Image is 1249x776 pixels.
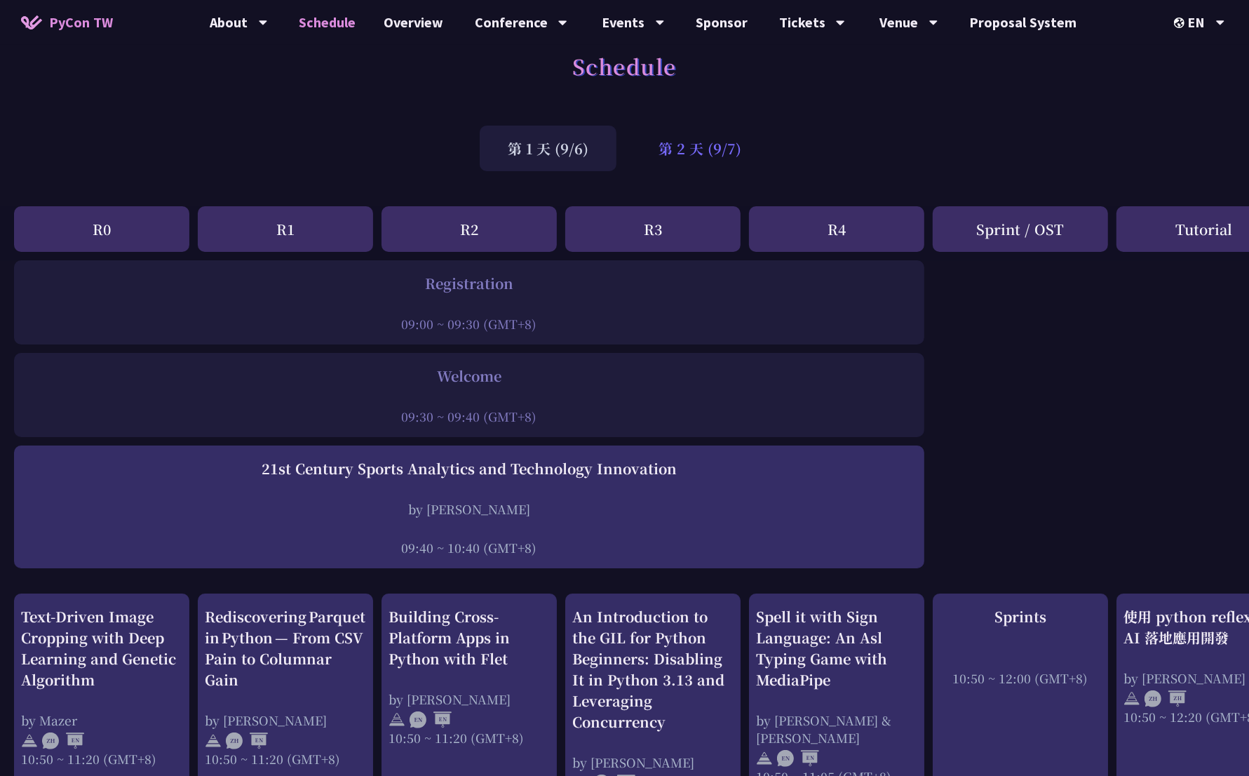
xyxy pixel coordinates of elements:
[749,206,924,252] div: R4
[933,206,1108,252] div: Sprint / OST
[777,750,819,767] img: ENEN.5a408d1.svg
[630,126,769,171] div: 第 2 天 (9/7)
[565,206,741,252] div: R3
[756,606,917,690] div: Spell it with Sign Language: An Asl Typing Game with MediaPipe
[205,606,366,768] a: Rediscovering Parquet in Python — From CSV Pain to Columnar Gain by [PERSON_NAME] 10:50 ~ 11:20 (...
[572,606,734,732] div: An Introduction to the GIL for Python Beginners: Disabling It in Python 3.13 and Leveraging Concu...
[21,408,917,425] div: 09:30 ~ 09:40 (GMT+8)
[389,606,550,747] a: Building Cross-Platform Apps in Python with Flet by [PERSON_NAME] 10:50 ~ 11:20 (GMT+8)
[572,754,734,771] div: by [PERSON_NAME]
[21,750,182,768] div: 10:50 ~ 11:20 (GMT+8)
[389,711,405,728] img: svg+xml;base64,PHN2ZyB4bWxucz0iaHR0cDovL3d3dy53My5vcmcvMjAwMC9zdmciIHdpZHRoPSIyNCIgaGVpZ2h0PSIyNC...
[480,126,616,171] div: 第 1 天 (9/6)
[21,458,917,479] div: 21st Century Sports Analytics and Technology Innovation
[389,729,550,747] div: 10:50 ~ 11:20 (GMT+8)
[756,711,917,747] div: by [PERSON_NAME] & [PERSON_NAME]
[21,500,917,518] div: by [PERSON_NAME]
[1145,690,1187,707] img: ZHZH.38617ef.svg
[205,711,366,729] div: by [PERSON_NAME]
[7,5,127,40] a: PyCon TW
[756,750,773,767] img: svg+xml;base64,PHN2ZyB4bWxucz0iaHR0cDovL3d3dy53My5vcmcvMjAwMC9zdmciIHdpZHRoPSIyNCIgaGVpZ2h0PSIyNC...
[205,732,222,749] img: svg+xml;base64,PHN2ZyB4bWxucz0iaHR0cDovL3d3dy53My5vcmcvMjAwMC9zdmciIHdpZHRoPSIyNCIgaGVpZ2h0PSIyNC...
[205,606,366,690] div: Rediscovering Parquet in Python — From CSV Pain to Columnar Gain
[21,315,917,333] div: 09:00 ~ 09:30 (GMT+8)
[21,539,917,556] div: 09:40 ~ 10:40 (GMT+8)
[14,206,189,252] div: R0
[21,15,42,29] img: Home icon of PyCon TW 2025
[21,366,917,387] div: Welcome
[226,732,268,749] img: ZHEN.371966e.svg
[1123,690,1140,707] img: svg+xml;base64,PHN2ZyB4bWxucz0iaHR0cDovL3d3dy53My5vcmcvMjAwMC9zdmciIHdpZHRoPSIyNCIgaGVpZ2h0PSIyNC...
[389,606,550,669] div: Building Cross-Platform Apps in Python with Flet
[389,690,550,708] div: by [PERSON_NAME]
[940,669,1101,687] div: 10:50 ~ 12:00 (GMT+8)
[205,750,366,768] div: 10:50 ~ 11:20 (GMT+8)
[410,711,452,728] img: ENEN.5a408d1.svg
[21,606,182,768] a: Text-Driven Image Cropping with Deep Learning and Genetic Algorithm by Mazer 10:50 ~ 11:20 (GMT+8)
[21,273,917,294] div: Registration
[382,206,557,252] div: R2
[42,732,84,749] img: ZHEN.371966e.svg
[572,45,677,87] h1: Schedule
[21,732,38,749] img: svg+xml;base64,PHN2ZyB4bWxucz0iaHR0cDovL3d3dy53My5vcmcvMjAwMC9zdmciIHdpZHRoPSIyNCIgaGVpZ2h0PSIyNC...
[198,206,373,252] div: R1
[1174,18,1188,28] img: Locale Icon
[21,458,917,556] a: 21st Century Sports Analytics and Technology Innovation by [PERSON_NAME] 09:40 ~ 10:40 (GMT+8)
[21,711,182,729] div: by Mazer
[940,606,1101,627] div: Sprints
[49,12,113,33] span: PyCon TW
[21,606,182,690] div: Text-Driven Image Cropping with Deep Learning and Genetic Algorithm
